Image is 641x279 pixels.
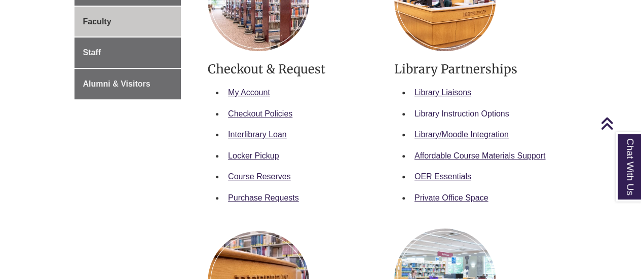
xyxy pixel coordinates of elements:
[228,172,291,181] a: Course Reserves
[74,69,181,99] a: Alumni & Visitors
[208,61,379,77] h3: Checkout & Request
[228,88,270,97] a: My Account
[414,130,509,139] a: Library/Moodle Integration
[228,109,292,118] a: Checkout Policies
[414,88,471,97] a: Library Liaisons
[414,172,471,181] a: OER Essentials
[228,193,299,202] a: Purchase Requests
[228,130,287,139] a: Interlibrary Loan
[414,151,546,160] a: Affordable Course Materials Support
[600,116,638,130] a: Back to Top
[394,61,565,77] h3: Library Partnerships
[74,37,181,68] a: Staff
[414,193,488,202] a: Private Office Space
[228,151,279,160] a: Locker Pickup
[74,7,181,37] a: Faculty
[414,109,509,118] a: Library Instruction Options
